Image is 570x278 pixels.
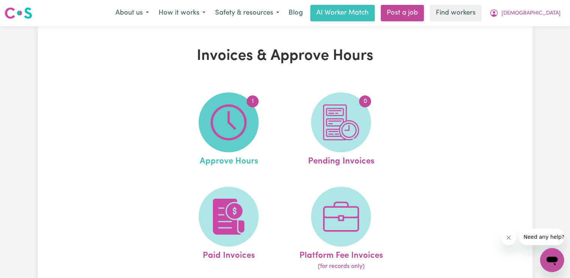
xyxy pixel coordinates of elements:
iframe: Message from company [519,229,564,245]
h1: Invoices & Approve Hours [125,47,446,65]
a: Post a job [381,5,424,21]
img: Careseekers logo [4,6,32,20]
iframe: Close message [501,230,516,245]
iframe: Button to launch messaging window [540,248,564,272]
a: Blog [284,5,307,21]
span: Platform Fee Invoices [299,247,383,262]
span: Paid Invoices [203,247,255,262]
span: Approve Hours [199,152,258,168]
span: (for records only) [318,262,365,271]
span: Pending Invoices [308,152,374,168]
span: [DEMOGRAPHIC_DATA] [501,9,561,18]
span: 0 [359,95,371,107]
a: Paid Invoices [175,187,283,271]
a: Pending Invoices [287,92,395,168]
span: 1 [247,95,259,107]
a: Platform Fee Invoices(for records only) [287,187,395,271]
button: Safety & resources [210,5,284,21]
a: Find workers [430,5,482,21]
button: My Account [485,5,566,21]
button: How it works [154,5,210,21]
a: Careseekers logo [4,4,32,22]
a: AI Worker Match [310,5,375,21]
button: About us [111,5,154,21]
span: Need any help? [4,5,45,11]
a: Approve Hours [175,92,283,168]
